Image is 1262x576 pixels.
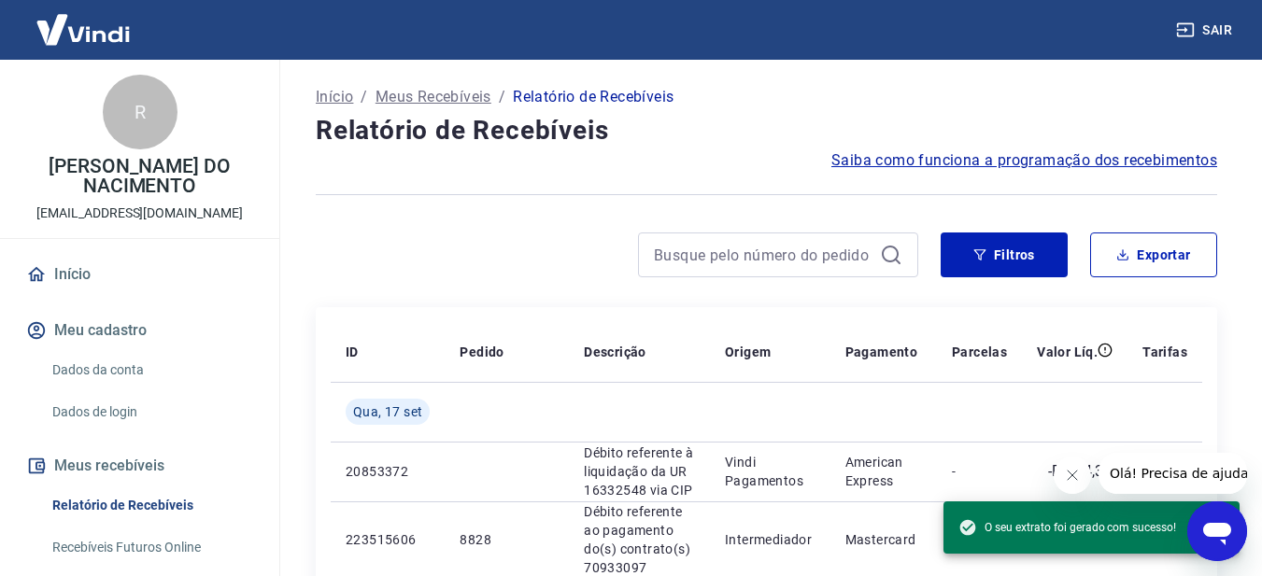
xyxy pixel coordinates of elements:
[36,204,243,223] p: [EMAIL_ADDRESS][DOMAIN_NAME]
[460,343,503,361] p: Pedido
[845,453,922,490] p: American Express
[346,462,430,481] p: 20853372
[460,530,554,549] p: 8828
[376,86,491,108] a: Meus Recebíveis
[45,528,257,567] a: Recebíveis Futuros Online
[952,343,1007,361] p: Parcelas
[584,343,646,361] p: Descrição
[1037,343,1098,361] p: Valor Líq.
[1142,343,1187,361] p: Tarifas
[831,149,1217,172] a: Saiba como funciona a programação dos recebimentos
[584,443,695,499] p: Débito referente à liquidação da UR 16332548 via CIP
[941,232,1068,277] button: Filtros
[1099,453,1247,494] iframe: Mensagem da empresa
[346,343,359,361] p: ID
[22,254,257,295] a: Início
[952,462,1007,481] p: -
[654,241,872,269] input: Busque pelo número do pedido
[22,445,257,486] button: Meus recebíveis
[353,402,422,421] span: Qua, 17 set
[15,157,264,196] p: [PERSON_NAME] DO NACIMENTO
[45,393,257,431] a: Dados de login
[499,86,505,108] p: /
[316,86,353,108] a: Início
[22,1,144,58] img: Vindi
[513,86,674,108] p: Relatório de Recebíveis
[1172,13,1240,48] button: Sair
[103,75,177,149] div: R
[1054,457,1091,494] iframe: Fechar mensagem
[845,530,922,549] p: Mastercard
[845,343,918,361] p: Pagamento
[22,310,257,351] button: Meu cadastro
[1048,460,1113,483] p: -R$ 44,33
[725,530,815,549] p: Intermediador
[45,351,257,389] a: Dados da conta
[346,530,430,549] p: 223515606
[725,453,815,490] p: Vindi Pagamentos
[958,518,1176,537] span: O seu extrato foi gerado com sucesso!
[316,112,1217,149] h4: Relatório de Recebíveis
[725,343,771,361] p: Origem
[1090,232,1217,277] button: Exportar
[11,13,157,28] span: Olá! Precisa de ajuda?
[45,486,257,525] a: Relatório de Recebíveis
[361,86,367,108] p: /
[1187,501,1247,561] iframe: Botão para abrir a janela de mensagens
